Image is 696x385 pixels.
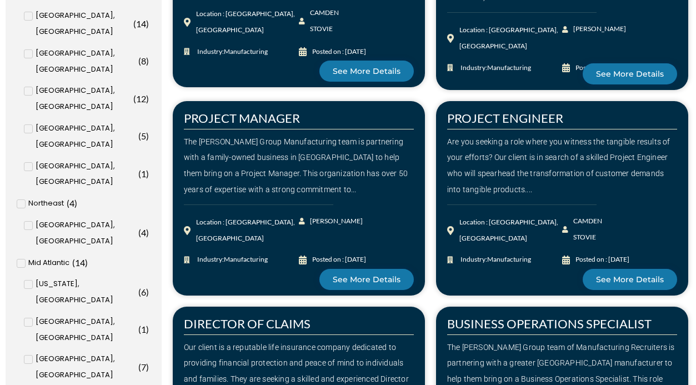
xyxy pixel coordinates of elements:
span: 5 [141,131,146,141]
span: ) [146,56,149,66]
div: Are you seeking a role where you witness the tangible results of your efforts? Our client is in s... [447,134,677,198]
span: ( [67,198,69,208]
div: Posted on : [DATE] [312,252,366,268]
a: [PERSON_NAME] [299,213,357,229]
span: ) [85,257,88,268]
span: ) [146,18,149,29]
span: [GEOGRAPHIC_DATA], [GEOGRAPHIC_DATA] [36,46,136,78]
span: 1 [141,168,146,179]
a: [PERSON_NAME] [562,21,620,37]
span: Manufacturing [224,47,268,56]
a: Industry:Manufacturing [184,252,299,268]
a: See More Details [583,63,677,84]
span: [PERSON_NAME] [570,21,626,37]
span: ( [72,257,75,268]
a: BUSINESS OPERATIONS SPECIALIST [447,316,652,331]
span: ( [138,131,141,141]
span: ( [133,93,136,104]
span: Mid Atlantic [28,255,69,271]
span: Industry: [194,252,268,268]
a: See More Details [319,269,414,290]
span: 14 [136,18,146,29]
div: Location : [GEOGRAPHIC_DATA], [GEOGRAPHIC_DATA] [459,22,562,54]
a: Industry:Manufacturing [447,252,562,268]
span: [PERSON_NAME] [307,213,363,229]
span: See More Details [333,67,400,75]
div: The [PERSON_NAME] Group Manufacturing team is partnering with a family-owned business in [GEOGRAP... [184,134,414,198]
span: ) [146,131,149,141]
span: [GEOGRAPHIC_DATA], [GEOGRAPHIC_DATA] [36,83,131,115]
span: Industry: [458,252,531,268]
a: See More Details [319,61,414,82]
span: ( [138,362,141,372]
span: ( [138,227,141,238]
span: CAMDEN STOVIE [570,213,620,246]
span: [GEOGRAPHIC_DATA], [GEOGRAPHIC_DATA] [36,8,131,40]
span: 8 [141,56,146,66]
a: PROJECT MANAGER [184,111,300,126]
div: Location : [GEOGRAPHIC_DATA], [GEOGRAPHIC_DATA] [196,214,299,247]
span: Northeast [28,196,64,212]
span: 7 [141,362,146,372]
a: CAMDEN STOVIE [299,5,357,37]
span: ( [133,18,136,29]
span: [GEOGRAPHIC_DATA], [GEOGRAPHIC_DATA] [36,158,136,191]
span: Manufacturing [224,255,268,263]
span: ( [138,56,141,66]
span: [GEOGRAPHIC_DATA], [GEOGRAPHIC_DATA] [36,217,136,249]
a: Industry:Manufacturing [184,44,299,60]
span: ) [74,198,77,208]
a: See More Details [583,269,677,290]
span: ( [138,287,141,297]
span: [US_STATE], [GEOGRAPHIC_DATA] [36,276,136,308]
span: ) [146,227,149,238]
span: Manufacturing [487,255,531,263]
span: ) [146,287,149,297]
span: 12 [136,93,146,104]
div: Posted on : [DATE] [575,252,629,268]
span: ) [146,324,149,334]
span: ) [146,362,149,372]
span: [GEOGRAPHIC_DATA], [GEOGRAPHIC_DATA] [36,314,136,346]
div: Posted on : [DATE] [312,44,366,60]
div: Location : [GEOGRAPHIC_DATA], [GEOGRAPHIC_DATA] [196,6,299,38]
a: DIRECTOR OF CLAIMS [184,316,311,331]
a: PROJECT ENGINEER [447,111,563,126]
span: 6 [141,287,146,297]
span: ) [146,168,149,179]
span: See More Details [333,276,400,283]
span: ) [146,93,149,104]
span: 4 [141,227,146,238]
span: ( [138,168,141,179]
span: 14 [75,257,85,268]
span: See More Details [596,276,664,283]
span: 4 [69,198,74,208]
a: CAMDEN STOVIE [562,213,620,246]
span: See More Details [596,70,664,78]
span: ( [138,324,141,334]
div: Location : [GEOGRAPHIC_DATA], [GEOGRAPHIC_DATA] [459,214,562,247]
span: Industry: [194,44,268,60]
span: [GEOGRAPHIC_DATA], [GEOGRAPHIC_DATA] [36,121,136,153]
span: CAMDEN STOVIE [307,5,357,37]
span: [GEOGRAPHIC_DATA], [GEOGRAPHIC_DATA] [36,351,136,383]
span: 1 [141,324,146,334]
